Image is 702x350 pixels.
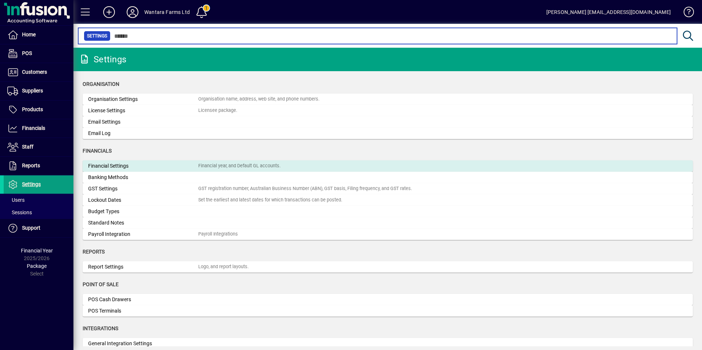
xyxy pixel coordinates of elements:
[22,69,47,75] span: Customers
[7,209,32,215] span: Sessions
[83,338,693,349] a: General Integration Settings
[88,230,198,238] div: Payroll Integration
[88,118,198,126] div: Email Settings
[4,157,73,175] a: Reports
[4,63,73,81] a: Customers
[21,248,53,254] span: Financial Year
[88,174,198,181] div: Banking Methods
[88,185,198,193] div: GST Settings
[88,296,198,303] div: POS Cash Drawers
[198,185,412,192] div: GST registration number, Australian Business Number (ABN), GST basis, Filing frequency, and GST r...
[83,217,693,229] a: Standard Notes
[144,6,190,18] div: Wantara Farms Ltd
[83,305,693,317] a: POS Terminals
[87,32,107,40] span: Settings
[198,231,238,238] div: Payroll Integrations
[83,229,693,240] a: Payroll IntegrationPayroll Integrations
[83,281,119,287] span: Point of Sale
[22,181,41,187] span: Settings
[83,128,693,139] a: Email Log
[88,340,198,347] div: General Integration Settings
[83,194,693,206] a: Lockout DatesSet the earliest and latest dates for which transactions can be posted.
[22,163,40,168] span: Reports
[88,95,198,103] div: Organisation Settings
[88,162,198,170] div: Financial Settings
[83,105,693,116] a: License SettingsLicensee package.
[88,107,198,114] div: License Settings
[4,194,73,206] a: Users
[4,206,73,219] a: Sessions
[83,148,112,154] span: Financials
[198,197,342,204] div: Set the earliest and latest dates for which transactions can be posted.
[27,263,47,269] span: Package
[678,1,693,25] a: Knowledge Base
[88,208,198,215] div: Budget Types
[22,88,43,94] span: Suppliers
[4,101,73,119] a: Products
[4,82,73,100] a: Suppliers
[22,225,40,231] span: Support
[83,249,105,255] span: Reports
[83,116,693,128] a: Email Settings
[22,106,43,112] span: Products
[83,81,119,87] span: Organisation
[22,125,45,131] span: Financials
[88,130,198,137] div: Email Log
[22,144,33,150] span: Staff
[83,206,693,217] a: Budget Types
[4,219,73,237] a: Support
[22,32,36,37] span: Home
[546,6,671,18] div: [PERSON_NAME] [EMAIL_ADDRESS][DOMAIN_NAME]
[4,26,73,44] a: Home
[4,44,73,63] a: POS
[198,96,319,103] div: Organisation name, address, web site, and phone numbers.
[198,163,281,169] div: Financial year, and Default GL accounts.
[7,197,25,203] span: Users
[83,183,693,194] a: GST SettingsGST registration number, Australian Business Number (ABN), GST basis, Filing frequenc...
[198,107,237,114] div: Licensee package.
[88,196,198,204] div: Lockout Dates
[83,261,693,273] a: Report SettingsLogo, and report layouts.
[83,294,693,305] a: POS Cash Drawers
[83,172,693,183] a: Banking Methods
[4,119,73,138] a: Financials
[79,54,126,65] div: Settings
[88,219,198,227] div: Standard Notes
[121,6,144,19] button: Profile
[198,263,249,270] div: Logo, and report layouts.
[22,50,32,56] span: POS
[4,138,73,156] a: Staff
[83,325,118,331] span: Integrations
[88,263,198,271] div: Report Settings
[83,160,693,172] a: Financial SettingsFinancial year, and Default GL accounts.
[97,6,121,19] button: Add
[88,307,198,315] div: POS Terminals
[83,94,693,105] a: Organisation SettingsOrganisation name, address, web site, and phone numbers.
